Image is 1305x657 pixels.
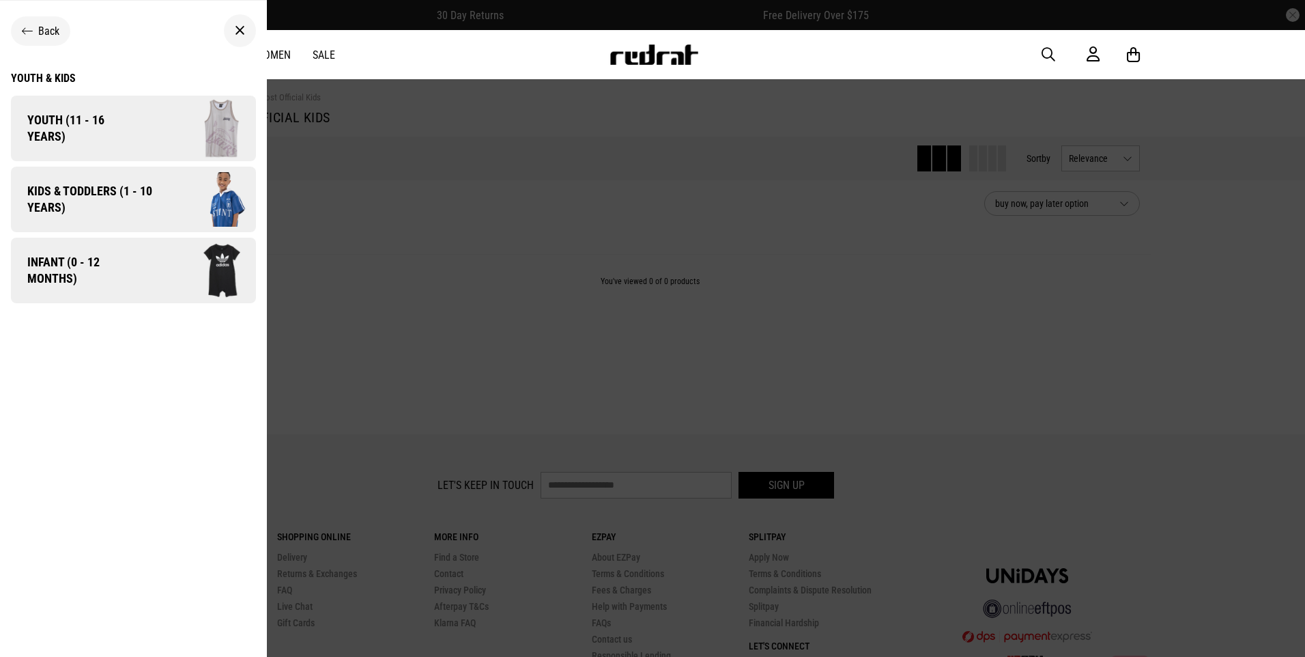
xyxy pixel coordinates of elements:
span: Infant (0 - 12 months) [11,254,143,287]
a: Sale [313,48,335,61]
img: Company [139,96,256,161]
a: Kids & Toddlers (1 - 10 years) Company [11,167,256,232]
span: Back [38,25,59,38]
span: Kids & Toddlers (1 - 10 years) [11,183,159,216]
a: Women [255,48,291,61]
span: Youth (11 - 16 years) [11,112,139,145]
img: Redrat logo [609,44,699,65]
button: Open LiveChat chat widget [11,5,52,46]
a: Infant (0 - 12 months) Company [11,238,256,303]
img: Company [159,172,256,226]
img: Company [143,239,256,302]
a: Youth & Kids [11,72,256,85]
a: Youth (11 - 16 years) Company [11,96,256,161]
